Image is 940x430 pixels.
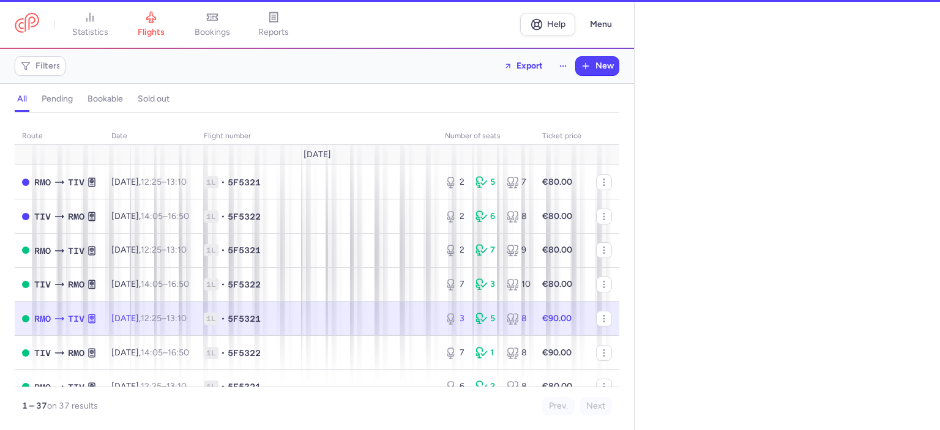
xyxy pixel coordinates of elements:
div: 6 [445,380,466,393]
a: bookings [182,11,243,38]
span: 5F5322 [228,278,261,291]
div: 7 [445,278,466,291]
span: [DATE] [304,150,331,160]
span: on 37 results [47,401,98,411]
strong: €90.00 [542,347,572,358]
span: • [221,313,225,325]
h4: bookable [88,94,123,105]
span: • [221,380,225,393]
span: Filters [35,61,61,71]
span: – [141,279,189,289]
span: Help [547,20,565,29]
h4: pending [42,94,73,105]
span: flights [138,27,165,38]
time: 14:05 [141,279,163,289]
button: Menu [583,13,619,36]
a: Help [520,13,575,36]
span: • [221,210,225,223]
div: 2 [445,244,466,256]
div: 5 [476,313,496,325]
div: 2 [445,210,466,223]
span: RMO [68,210,84,223]
h4: all [17,94,27,105]
span: 5F5321 [228,244,261,256]
span: 5F5321 [228,176,261,188]
time: 13:10 [166,177,187,187]
div: 2 [476,380,496,393]
span: [DATE], [111,381,187,391]
span: bookings [195,27,230,38]
time: 12:25 [141,313,162,324]
div: 1 [476,347,496,359]
div: 3 [476,278,496,291]
span: TIV [34,346,51,360]
button: Filters [15,57,65,75]
span: 1L [204,313,218,325]
div: 7 [476,244,496,256]
span: 5F5322 [228,210,261,223]
div: 2 [445,176,466,188]
strong: €80.00 [542,211,572,221]
button: Export [496,56,551,76]
time: 13:10 [166,245,187,255]
span: RMO [68,346,84,360]
a: CitizenPlane red outlined logo [15,13,39,35]
span: • [221,244,225,256]
span: New [595,61,614,71]
div: 6 [476,210,496,223]
span: TIV [68,244,84,258]
span: – [141,177,187,187]
span: [DATE], [111,245,187,255]
span: 5F5321 [228,313,261,325]
div: 7 [507,176,528,188]
strong: €80.00 [542,245,572,255]
h4: sold out [138,94,170,105]
time: 13:10 [166,313,187,324]
time: 13:10 [166,381,187,391]
span: TIV [68,312,84,325]
span: RMO [34,176,51,189]
span: reports [258,27,289,38]
div: 8 [507,347,528,359]
button: Prev. [542,397,575,415]
div: 7 [445,347,466,359]
span: • [221,347,225,359]
a: statistics [59,11,121,38]
span: [DATE], [111,211,189,221]
th: number of seats [438,127,535,146]
span: 1L [204,278,218,291]
span: • [221,176,225,188]
span: – [141,245,187,255]
span: Export [517,61,543,70]
time: 16:50 [168,211,189,221]
span: [DATE], [111,313,187,324]
strong: €80.00 [542,177,572,187]
span: 1L [204,210,218,223]
div: 5 [476,176,496,188]
span: 1L [204,244,218,256]
span: – [141,313,187,324]
span: TIV [34,210,51,223]
span: 1L [204,380,218,393]
strong: €90.00 [542,313,572,324]
div: 3 [445,313,466,325]
span: TIV [68,380,84,394]
div: 9 [507,244,528,256]
span: [DATE], [111,279,189,289]
time: 16:50 [168,279,189,289]
button: Next [580,397,612,415]
span: RMO [34,312,51,325]
time: 12:25 [141,381,162,391]
span: 1L [204,347,218,359]
time: 14:05 [141,211,163,221]
span: 5F5321 [228,380,261,393]
span: [DATE], [111,177,187,187]
a: flights [121,11,182,38]
span: RMO [34,244,51,258]
span: – [141,211,189,221]
span: RMO [68,278,84,291]
div: 8 [507,313,528,325]
span: • [221,278,225,291]
strong: 1 – 37 [22,401,47,411]
span: – [141,381,187,391]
